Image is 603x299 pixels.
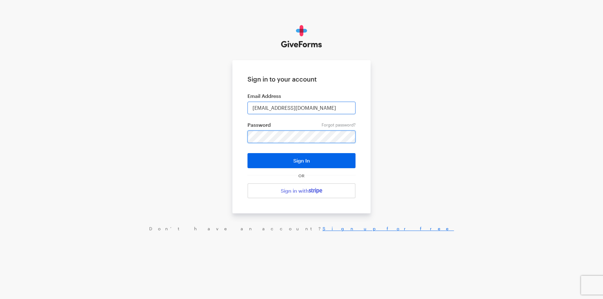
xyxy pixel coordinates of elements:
span: OR [297,173,306,178]
img: stripe-07469f1003232ad58a8838275b02f7af1ac9ba95304e10fa954b414cd571f63b.svg [309,188,322,194]
button: Sign In [247,153,356,168]
div: Don’t have an account? [6,226,597,232]
a: Sign in with [247,183,356,198]
a: Forgot password? [322,122,356,127]
label: Password [247,122,356,128]
label: Email Address [247,93,356,99]
h1: Sign in to your account [247,75,356,83]
img: GiveForms [281,25,322,48]
a: Sign up for free [323,226,454,231]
